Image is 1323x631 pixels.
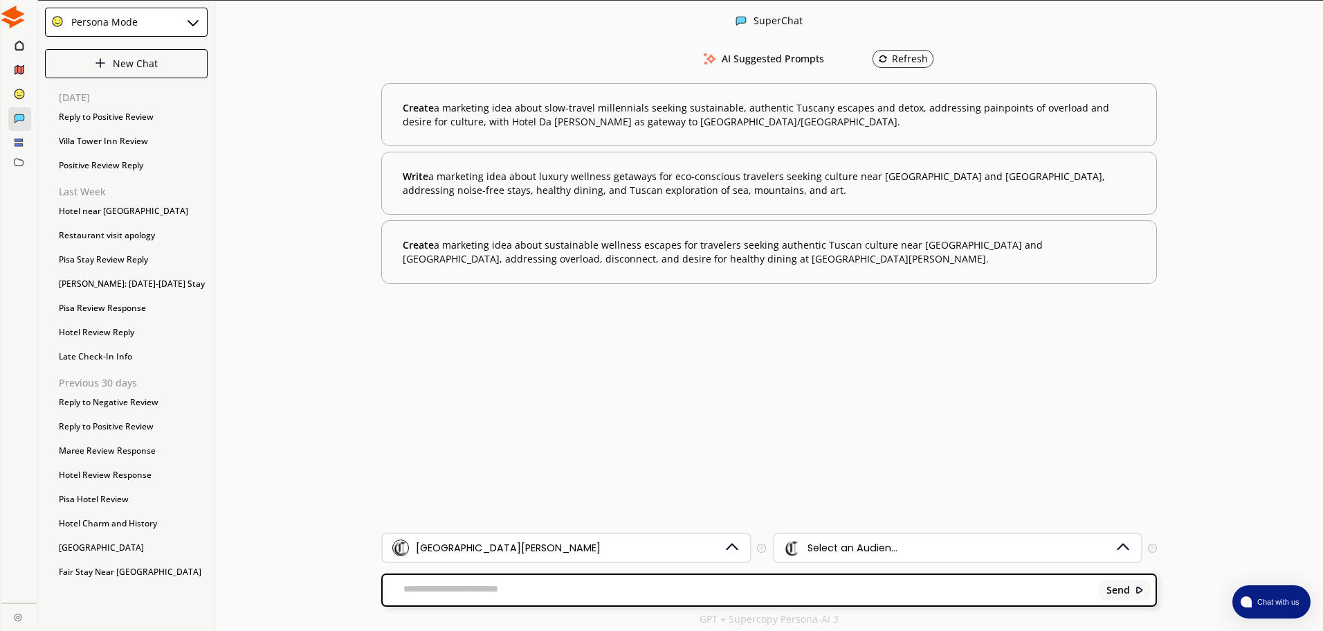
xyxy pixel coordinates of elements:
[52,537,215,558] div: [GEOGRAPHIC_DATA]
[723,539,741,557] img: Dropdown Icon
[51,15,64,28] img: Close
[52,441,215,461] div: Maree Review Response
[52,298,215,319] div: Pisa Review Response
[1252,596,1302,607] span: Chat with us
[808,542,897,553] div: Select an Audien...
[52,322,215,343] div: Hotel Review Reply
[52,586,215,607] div: Stellar Hotel Review!
[52,489,215,510] div: Pisa Hotel Review
[1232,585,1311,619] button: atlas-launcher
[403,238,434,251] span: Create
[52,274,215,294] div: [PERSON_NAME]: [DATE]-[DATE] Stay
[403,170,428,183] span: Write
[754,15,803,28] div: SuperChat
[52,392,215,413] div: Reply to Negative Review
[1,603,37,628] a: Close
[95,57,106,69] img: Close
[1114,539,1132,557] img: Dropdown Icon
[722,48,824,69] h3: AI Suggested Prompts
[113,58,158,69] p: New Chat
[403,101,434,114] span: Create
[52,416,215,437] div: Reply to Positive Review
[1106,585,1130,596] b: Send
[403,238,1135,265] b: a marketing idea about sustainable wellness escapes for travelers seeking authentic Tuscan cultur...
[700,614,839,625] p: GPT + Supercopy Persona-AI 3
[59,377,215,389] p: Previous 30 days
[392,540,409,556] img: Brand Icon
[757,544,766,553] img: Tooltip Icon
[1,6,24,28] img: Close
[52,131,215,152] div: Villa Tower Inn Review
[52,562,215,583] div: Fair Stay Near [GEOGRAPHIC_DATA]
[52,155,215,176] div: Positive Review Reply
[52,201,215,222] div: Hotel near [GEOGRAPHIC_DATA]
[701,53,718,65] img: AI Suggested Prompts
[403,170,1135,197] b: a marketing idea about luxury wellness getaways for eco-conscious travelers seeking culture near ...
[52,465,215,486] div: Hotel Review Response
[52,225,215,246] div: Restaurant visit apology
[52,107,215,127] div: Reply to Positive Review
[403,101,1135,128] b: a marketing idea about slow-travel millennials seeking sustainable, authentic Tuscany escapes and...
[59,186,215,197] p: Last Week
[878,53,928,64] div: Refresh
[52,249,215,270] div: Pisa Stay Review Reply
[1135,585,1144,595] img: Close
[52,513,215,534] div: Hotel Charm and History
[14,613,22,621] img: Close
[416,542,601,553] div: [GEOGRAPHIC_DATA][PERSON_NAME]
[1148,544,1157,553] img: Tooltip Icon
[736,15,747,26] img: Close
[52,346,215,367] div: Late Check-In Info
[59,92,215,103] p: [DATE]
[784,540,801,556] img: Audience Icon
[66,17,138,28] div: Persona Mode
[185,14,201,30] img: Close
[878,54,888,64] img: Refresh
